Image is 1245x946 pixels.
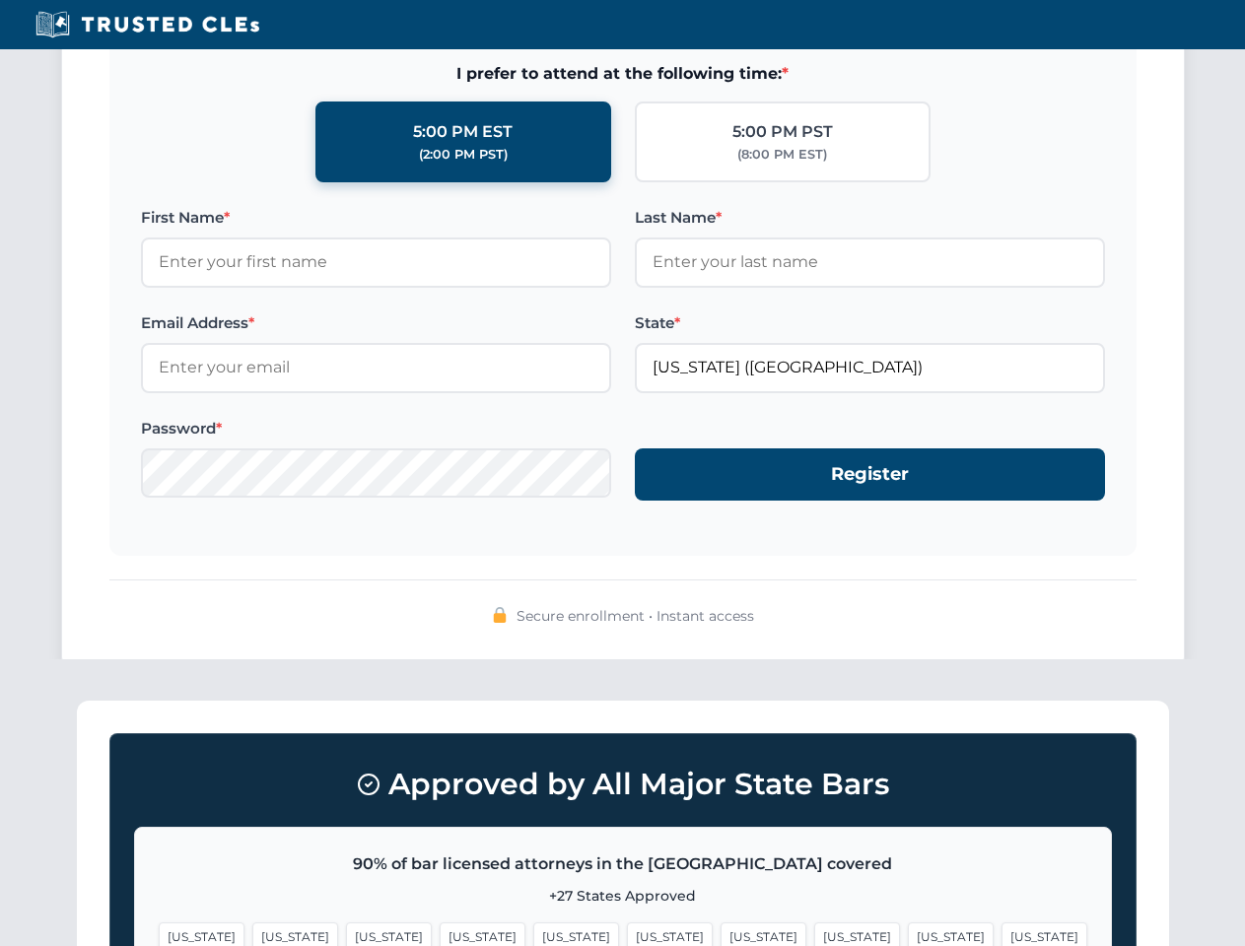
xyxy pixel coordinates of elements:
[635,237,1105,287] input: Enter your last name
[413,119,513,145] div: 5:00 PM EST
[635,343,1105,392] input: Florida (FL)
[732,119,833,145] div: 5:00 PM PST
[419,145,508,165] div: (2:00 PM PST)
[134,758,1112,811] h3: Approved by All Major State Bars
[159,851,1087,877] p: 90% of bar licensed attorneys in the [GEOGRAPHIC_DATA] covered
[141,417,611,440] label: Password
[159,885,1087,907] p: +27 States Approved
[141,237,611,287] input: Enter your first name
[30,10,265,39] img: Trusted CLEs
[141,343,611,392] input: Enter your email
[635,311,1105,335] label: State
[635,206,1105,230] label: Last Name
[141,311,611,335] label: Email Address
[517,605,754,627] span: Secure enrollment • Instant access
[492,607,508,623] img: 🔒
[141,61,1105,87] span: I prefer to attend at the following time:
[141,206,611,230] label: First Name
[737,145,827,165] div: (8:00 PM EST)
[635,448,1105,501] button: Register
